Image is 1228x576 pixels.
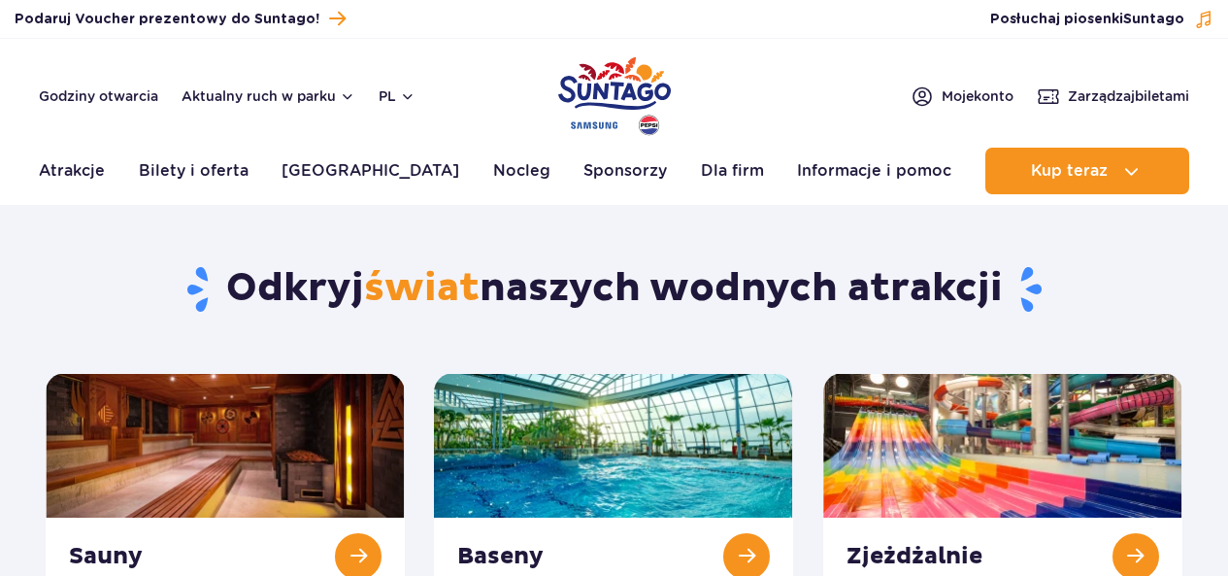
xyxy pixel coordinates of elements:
span: świat [364,264,480,313]
a: Podaruj Voucher prezentowy do Suntago! [15,6,346,32]
span: Posłuchaj piosenki [990,10,1184,29]
a: Atrakcje [39,148,105,194]
a: Nocleg [493,148,550,194]
button: pl [379,86,415,106]
a: Dla firm [701,148,764,194]
h1: Odkryj naszych wodnych atrakcji [46,264,1182,315]
span: Kup teraz [1031,162,1108,180]
a: Park of Poland [558,49,671,138]
span: Podaruj Voucher prezentowy do Suntago! [15,10,319,29]
button: Posłuchaj piosenkiSuntago [990,10,1213,29]
button: Kup teraz [985,148,1189,194]
a: Godziny otwarcia [39,86,158,106]
a: Mojekonto [911,85,1013,108]
span: Suntago [1123,13,1184,26]
a: Sponsorzy [583,148,667,194]
a: Bilety i oferta [139,148,249,194]
button: Aktualny ruch w parku [182,88,355,104]
a: [GEOGRAPHIC_DATA] [282,148,459,194]
span: Zarządzaj biletami [1068,86,1189,106]
a: Zarządzajbiletami [1037,85,1189,108]
span: Moje konto [942,86,1013,106]
a: Informacje i pomoc [797,148,951,194]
